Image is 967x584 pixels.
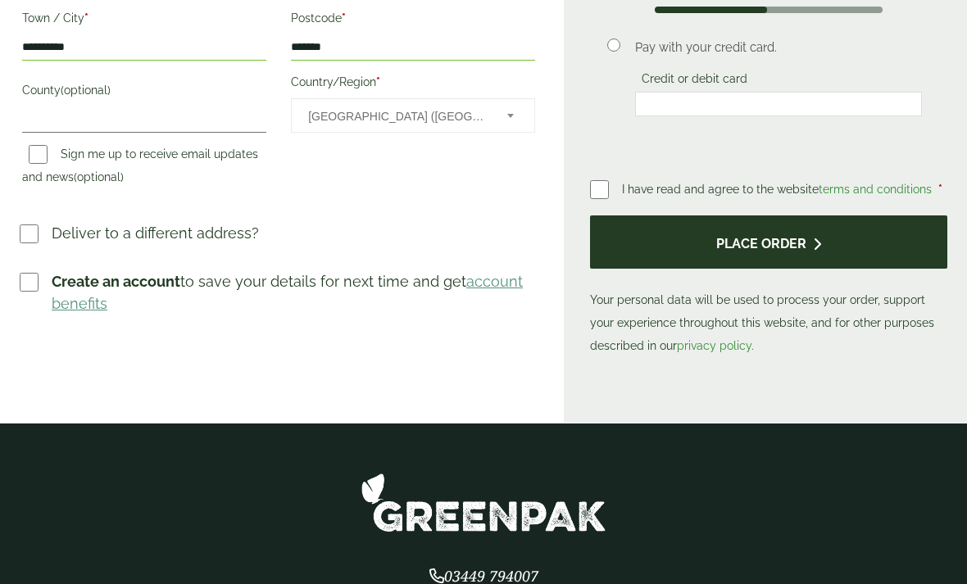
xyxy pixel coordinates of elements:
p: to save your details for next time and get [52,270,538,315]
label: Postcode [291,7,535,34]
label: Sign me up to receive email updates and news [22,147,258,188]
abbr: required [342,11,346,25]
label: Credit or debit card [635,72,754,90]
label: County [22,79,266,106]
button: Place order [590,215,947,269]
strong: Create an account [52,273,180,290]
span: United Kingdom (UK) [308,99,485,134]
a: privacy policy [677,339,751,352]
span: Country/Region [291,98,535,133]
p: Deliver to a different address? [52,222,259,244]
abbr: required [376,75,380,88]
abbr: required [84,11,89,25]
label: Town / City [22,7,266,34]
label: Country/Region [291,70,535,98]
input: Sign me up to receive email updates and news(optional) [29,145,48,164]
span: (optional) [74,170,124,183]
iframe: Secure card payment input frame [640,97,917,111]
span: I have read and agree to the website [622,183,935,196]
p: Pay with your credit card. [635,38,922,57]
abbr: required [938,183,942,196]
p: Your personal data will be used to process your order, support your experience throughout this we... [590,215,947,357]
span: (optional) [61,84,111,97]
img: GreenPak Supplies [361,473,606,532]
a: terms and conditions [819,183,932,196]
